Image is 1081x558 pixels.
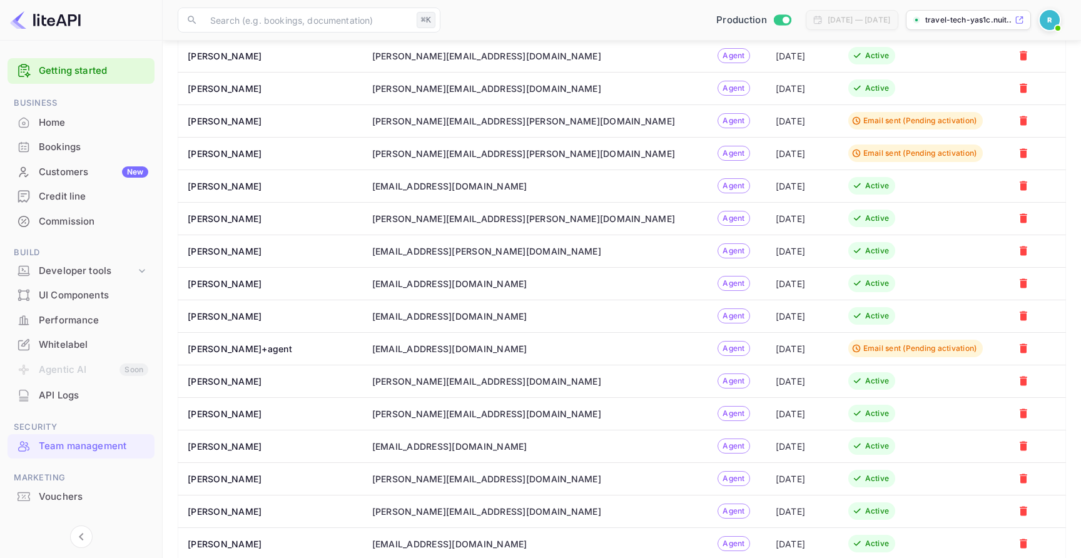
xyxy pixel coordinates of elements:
[39,313,148,328] div: Performance
[8,185,155,209] div: Credit line
[718,115,749,126] span: Agent
[718,278,749,289] span: Agent
[8,383,155,408] div: API Logs
[863,343,977,354] div: Email sent (Pending activation)
[8,420,155,434] span: Security
[776,342,828,355] div: [DATE]
[776,82,828,95] div: [DATE]
[8,96,155,110] span: Business
[8,210,155,233] a: Commission
[776,212,828,225] div: [DATE]
[776,375,828,388] div: [DATE]
[39,140,148,155] div: Bookings
[865,408,890,419] div: Active
[8,246,155,260] span: Build
[776,472,828,485] div: [DATE]
[203,8,412,33] input: Search (e.g. bookings, documentation)
[776,440,828,453] div: [DATE]
[178,39,360,72] th: [PERSON_NAME]
[178,300,360,332] th: [PERSON_NAME]
[39,288,148,303] div: UI Components
[718,538,749,549] span: Agent
[718,375,749,387] span: Agent
[8,471,155,485] span: Marketing
[39,190,148,204] div: Credit line
[178,267,360,300] th: [PERSON_NAME]
[718,50,749,61] span: Agent
[865,538,890,549] div: Active
[8,283,155,307] a: UI Components
[1040,10,1060,30] img: Revolut
[8,58,155,84] div: Getting started
[372,537,527,550] div: [EMAIL_ADDRESS][DOMAIN_NAME]
[178,72,360,104] th: [PERSON_NAME]
[372,245,601,258] div: [EMAIL_ADDRESS][PERSON_NAME][DOMAIN_NAME]
[718,440,749,452] span: Agent
[372,375,601,388] div: [PERSON_NAME][EMAIL_ADDRESS][DOMAIN_NAME]
[8,210,155,234] div: Commission
[372,82,601,95] div: [PERSON_NAME][EMAIL_ADDRESS][DOMAIN_NAME]
[372,277,527,290] div: [EMAIL_ADDRESS][DOMAIN_NAME]
[39,116,148,130] div: Home
[718,343,749,354] span: Agent
[865,213,890,224] div: Active
[8,308,155,332] a: Performance
[776,180,828,193] div: [DATE]
[865,180,890,191] div: Active
[70,525,93,548] button: Collapse navigation
[718,245,749,256] span: Agent
[39,264,136,278] div: Developer tools
[8,135,155,158] a: Bookings
[8,308,155,333] div: Performance
[178,104,360,137] th: [PERSON_NAME]
[178,202,360,235] th: [PERSON_NAME]
[718,408,749,419] span: Agent
[776,407,828,420] div: [DATE]
[8,111,155,134] a: Home
[865,505,890,517] div: Active
[39,165,148,180] div: Customers
[8,283,155,308] div: UI Components
[863,115,977,126] div: Email sent (Pending activation)
[718,180,749,191] span: Agent
[8,260,155,282] div: Developer tools
[8,160,155,185] div: CustomersNew
[776,114,828,128] div: [DATE]
[8,333,155,356] a: Whitelabel
[8,485,155,508] a: Vouchers
[776,245,828,258] div: [DATE]
[372,49,601,63] div: [PERSON_NAME][EMAIL_ADDRESS][DOMAIN_NAME]
[776,49,828,63] div: [DATE]
[718,83,749,94] span: Agent
[8,135,155,160] div: Bookings
[8,333,155,357] div: Whitelabel
[178,462,360,495] th: [PERSON_NAME]
[372,440,527,453] div: [EMAIL_ADDRESS][DOMAIN_NAME]
[8,160,155,183] a: CustomersNew
[372,310,527,323] div: [EMAIL_ADDRESS][DOMAIN_NAME]
[372,180,527,193] div: [EMAIL_ADDRESS][DOMAIN_NAME]
[865,245,890,256] div: Active
[39,439,148,454] div: Team management
[178,137,360,170] th: [PERSON_NAME]
[865,473,890,484] div: Active
[776,277,828,290] div: [DATE]
[863,148,977,159] div: Email sent (Pending activation)
[718,473,749,484] span: Agent
[828,14,890,26] div: [DATE] — [DATE]
[178,332,360,365] th: [PERSON_NAME]+agent
[718,148,749,159] span: Agent
[39,490,148,504] div: Vouchers
[178,235,360,267] th: [PERSON_NAME]
[8,485,155,509] div: Vouchers
[8,434,155,459] div: Team management
[372,212,676,225] div: [PERSON_NAME][EMAIL_ADDRESS][PERSON_NAME][DOMAIN_NAME]
[39,388,148,403] div: API Logs
[925,14,1012,26] p: travel-tech-yas1c.nuit...
[178,365,360,397] th: [PERSON_NAME]
[8,111,155,135] div: Home
[372,472,601,485] div: [PERSON_NAME][EMAIL_ADDRESS][DOMAIN_NAME]
[122,166,148,178] div: New
[865,83,890,94] div: Active
[8,383,155,407] a: API Logs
